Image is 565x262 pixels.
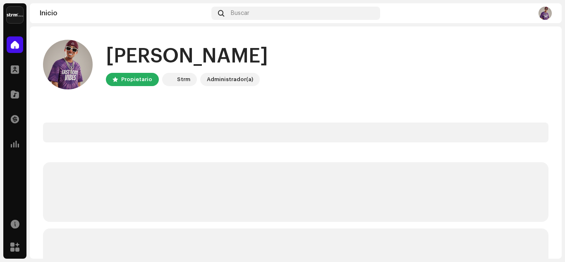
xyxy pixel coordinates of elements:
div: Administrador(a) [207,75,253,84]
img: 408b884b-546b-4518-8448-1008f9c76b02 [7,7,23,23]
div: Inicio [40,10,208,17]
div: Strm [177,75,190,84]
img: 130fd821-e406-472f-be25-9831971ac438 [43,40,93,89]
img: 130fd821-e406-472f-be25-9831971ac438 [539,7,552,20]
div: [PERSON_NAME] [106,43,268,70]
span: Buscar [231,10,249,17]
img: 408b884b-546b-4518-8448-1008f9c76b02 [164,75,174,84]
div: Propietario [121,75,152,84]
